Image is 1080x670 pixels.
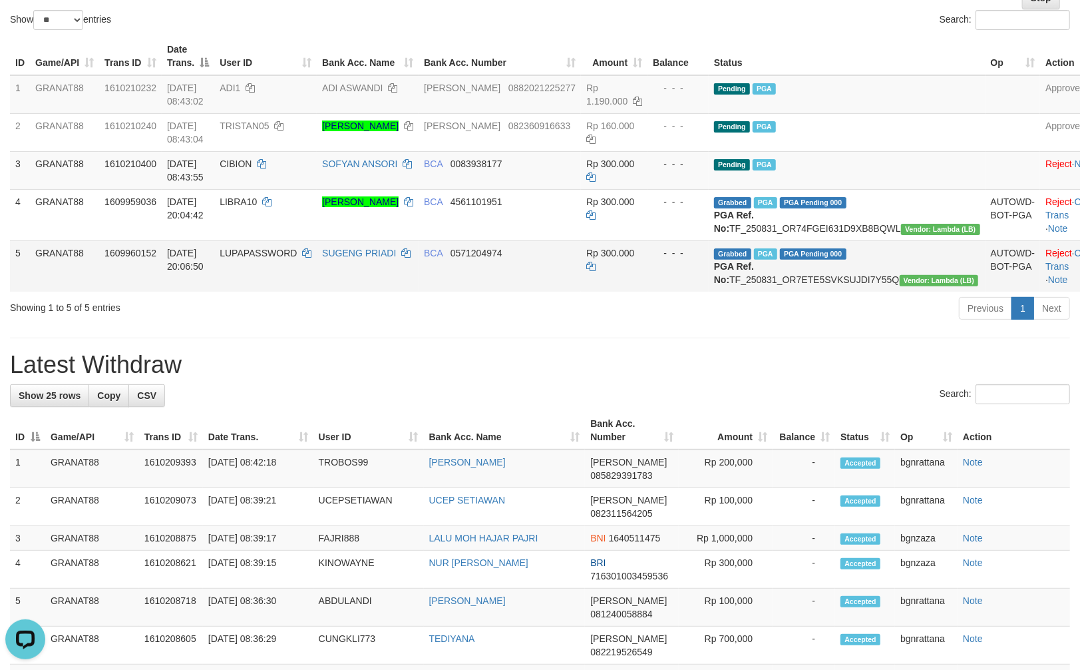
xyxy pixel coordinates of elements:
td: TF_250831_OR74FGEI631D9XB8BQWL [709,189,986,240]
div: - - - [653,157,703,170]
span: BCA [424,196,443,207]
th: Action [958,412,1070,450]
span: Grabbed [714,197,751,208]
span: Marked by bgnrattana [753,121,776,133]
span: CIBION [220,159,252,169]
td: GRANAT88 [45,627,139,665]
span: Vendor URL: https://dashboard.q2checkout.com/secure [900,275,979,286]
td: - [773,551,835,589]
span: Copy 081240058884 to clipboard [590,609,652,619]
span: Rp 300.000 [586,248,634,258]
span: CSV [137,390,156,401]
td: 1610209073 [139,488,203,526]
span: PGA Pending [780,197,846,208]
th: Op: activate to sort column ascending [895,412,958,450]
span: Pending [714,83,750,95]
td: [DATE] 08:39:17 [203,526,313,551]
a: Note [963,533,983,543]
th: Balance: activate to sort column ascending [773,412,835,450]
td: bgnrattana [895,488,958,526]
th: Amount: activate to sort column ascending [679,412,773,450]
td: 5 [10,589,45,627]
td: bgnrattana [895,450,958,488]
a: [PERSON_NAME] [322,196,399,207]
a: ADI ASWANDI [322,83,383,93]
span: Rp 1.190.000 [586,83,628,107]
a: Note [1048,274,1068,285]
span: Accepted [840,496,880,507]
td: 1610208875 [139,526,203,551]
td: TF_250831_OR7ETE5SVKSUJDI7Y55Q [709,240,986,292]
td: 1610209393 [139,450,203,488]
span: 1610210400 [104,159,156,169]
td: 1610208718 [139,589,203,627]
select: Showentries [33,10,83,30]
span: Grabbed [714,248,751,260]
a: Note [963,557,983,568]
span: Copy 1640511475 to clipboard [609,533,661,543]
td: KINOWAYNE [313,551,424,589]
th: Amount: activate to sort column ascending [581,37,647,75]
span: [PERSON_NAME] [590,595,667,606]
td: - [773,589,835,627]
a: Reject [1045,159,1072,169]
span: BNI [590,533,606,543]
td: [DATE] 08:36:29 [203,627,313,665]
td: GRANAT88 [30,75,99,114]
th: User ID: activate to sort column ascending [214,37,317,75]
th: Bank Acc. Name: activate to sort column ascending [424,412,586,450]
div: Showing 1 to 5 of 5 entries [10,296,440,314]
td: bgnrattana [895,627,958,665]
span: 1610210240 [104,121,156,131]
td: Rp 700,000 [679,627,773,665]
span: 1609960152 [104,248,156,258]
td: 2 [10,113,30,151]
input: Search: [976,384,1070,404]
th: Trans ID: activate to sort column ascending [99,37,162,75]
th: Status: activate to sort column ascending [835,412,895,450]
th: ID: activate to sort column descending [10,412,45,450]
span: Copy 082311564205 to clipboard [590,508,652,519]
td: GRANAT88 [45,551,139,589]
th: Bank Acc. Name: activate to sort column ascending [317,37,419,75]
span: Marked by bgnrattana [753,83,776,95]
a: [PERSON_NAME] [429,595,506,606]
span: [DATE] 08:43:02 [167,83,204,107]
a: SOFYAN ANSORI [322,159,397,169]
span: [DATE] 08:43:04 [167,121,204,145]
span: Pending [714,121,750,133]
button: Open LiveChat chat widget [5,5,45,45]
span: LIBRA10 [220,196,257,207]
a: Reject [1045,248,1072,258]
span: Copy 0882021225277 to clipboard [508,83,576,93]
label: Search: [940,10,1070,30]
a: Note [963,633,983,644]
a: LALU MOH HAJAR PAJRI [429,533,538,543]
span: Accepted [840,596,880,607]
span: Rp 300.000 [586,196,634,207]
td: - [773,488,835,526]
a: 1 [1011,297,1034,320]
a: Copy [89,384,129,407]
a: NUR [PERSON_NAME] [429,557,528,568]
span: [DATE] 20:06:50 [167,248,204,272]
td: GRANAT88 [30,189,99,240]
span: PGA [753,159,776,170]
td: 2 [10,488,45,526]
span: Accepted [840,634,880,645]
a: Previous [959,297,1012,320]
td: bgnzaza [895,526,958,551]
div: - - - [653,246,703,260]
td: [DATE] 08:42:18 [203,450,313,488]
td: Rp 300,000 [679,551,773,589]
span: Marked by bgndara [754,197,777,208]
td: [DATE] 08:39:15 [203,551,313,589]
span: BCA [424,159,443,169]
td: bgnzaza [895,551,958,589]
th: Op: activate to sort column ascending [986,37,1041,75]
th: Date Trans.: activate to sort column descending [162,37,214,75]
a: Reject [1045,196,1072,207]
a: Next [1033,297,1070,320]
span: [DATE] 20:04:42 [167,196,204,220]
span: LUPAPASSWORD [220,248,297,258]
